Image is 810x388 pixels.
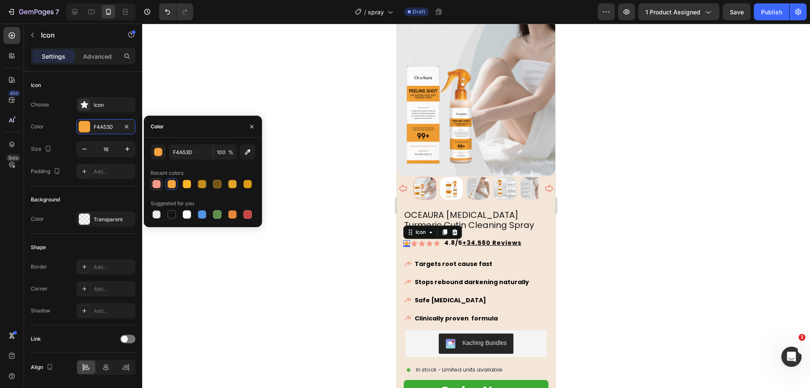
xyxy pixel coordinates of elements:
button: Publish [754,3,789,20]
div: Shape [31,244,46,251]
div: Align [31,362,55,373]
span: Draft [413,8,425,16]
button: 1 product assigned [638,3,719,20]
div: Corner [31,285,48,293]
p: Settings [42,52,65,61]
div: Choose [31,101,49,109]
div: Order Now [43,361,116,374]
p: Icon [41,30,113,40]
div: Link [31,335,41,343]
div: F4A53D [94,123,118,131]
div: Transparent [94,216,133,223]
div: Recent colors [151,169,184,177]
span: / [364,8,366,16]
div: Icon [31,81,41,89]
div: Publish [761,8,782,16]
div: Suggested for you [151,200,194,207]
span: Save [730,8,744,16]
iframe: Design area [397,24,555,388]
div: Add... [94,307,133,315]
div: Add... [94,168,133,176]
p: Advanced [83,52,112,61]
div: Color [31,123,44,130]
span: 1 [799,334,805,341]
div: Size [31,144,53,155]
span: 1 product assigned [645,8,700,16]
div: Padding [31,166,62,177]
p: 7 [55,7,59,17]
div: Color [151,123,164,130]
div: Icon [94,101,133,109]
iframe: Intercom live chat [781,347,802,367]
div: Shadow [31,307,50,315]
div: Add... [94,285,133,293]
span: spray [368,8,384,16]
button: Order Now [7,356,151,379]
div: Beta [6,155,20,161]
button: 7 [3,3,63,20]
div: Border [31,263,47,271]
div: Background [31,196,60,203]
div: 450 [8,90,20,97]
div: Add... [94,263,133,271]
input: Eg: FFFFFF [169,144,213,160]
div: Color [31,215,44,223]
button: Save [723,3,751,20]
div: Undo/Redo [159,3,193,20]
span: % [228,149,233,156]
